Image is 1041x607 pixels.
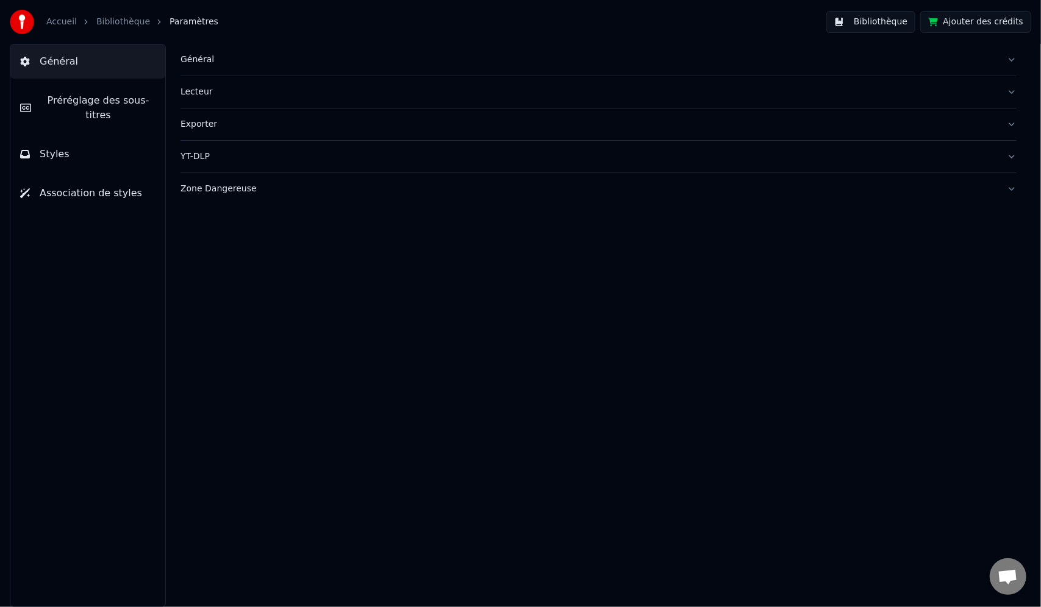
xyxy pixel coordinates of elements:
a: Bibliothèque [96,16,150,28]
button: Bibliothèque [826,11,915,33]
span: Styles [40,147,70,162]
div: YT-DLP [181,151,997,163]
button: Lecteur [181,76,1017,108]
button: Général [181,44,1017,76]
button: Zone Dangereuse [181,173,1017,205]
div: Général [181,54,997,66]
div: Exporter [181,118,997,130]
button: Ajouter des crédits [920,11,1031,33]
button: Exporter [181,108,1017,140]
div: Zone Dangereuse [181,183,997,195]
img: youka [10,10,34,34]
nav: breadcrumb [46,16,218,28]
span: Paramètres [170,16,218,28]
a: Accueil [46,16,77,28]
span: Association de styles [40,186,142,201]
span: Général [40,54,78,69]
button: Préréglage des sous-titres [10,83,165,132]
div: Lecteur [181,86,997,98]
button: Styles [10,137,165,171]
button: Association de styles [10,176,165,210]
button: Général [10,44,165,79]
button: YT-DLP [181,141,1017,172]
span: Préréglage des sous-titres [41,93,156,122]
div: Ouvrir le chat [990,558,1026,595]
